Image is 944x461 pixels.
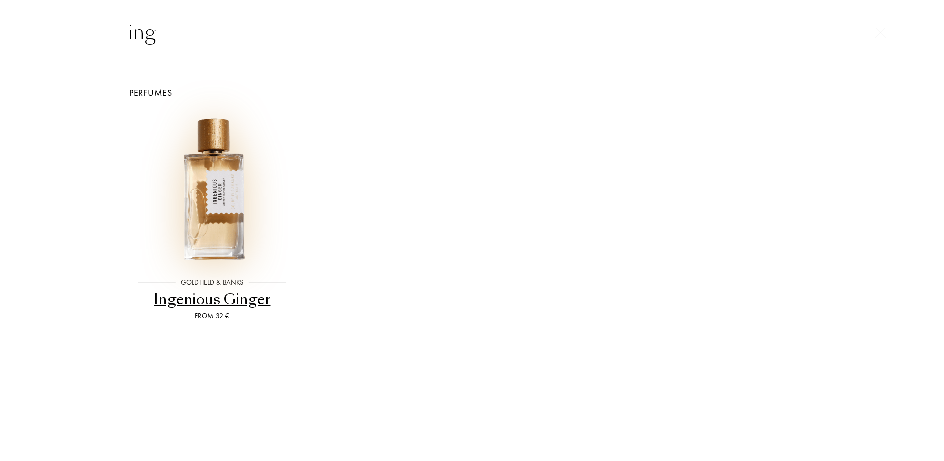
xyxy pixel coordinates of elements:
[875,28,886,38] img: cross.svg
[134,110,290,266] img: Ingenious Ginger
[125,99,299,334] a: Ingenious GingerGoldfield & BanksIngenious GingerFrom 32 €
[176,277,248,288] div: Goldfield & Banks
[130,289,295,309] div: Ingenious Ginger
[118,86,826,99] div: Perfumes
[130,311,295,321] div: From 32 €
[108,17,836,48] input: Search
